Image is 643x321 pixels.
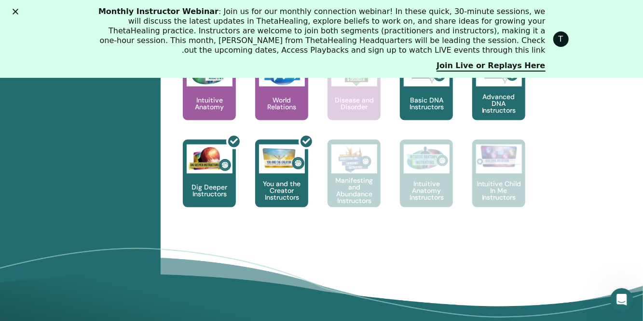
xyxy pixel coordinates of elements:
[328,140,381,227] a: Manifesting and Abundance Instructors Manifesting and Abundance Instructors
[476,145,522,168] img: Intuitive Child In Me Instructors
[610,288,633,311] iframe: Intercom live chat
[400,53,453,140] a: Basic DNA Instructors Basic DNA Instructors
[553,31,569,47] div: Profile image for ThetaHealing
[437,61,545,72] a: Join Live or Replays Here
[472,140,525,227] a: Intuitive Child In Me Instructors Intuitive Child In Me Instructors
[328,177,381,204] p: Manifesting and Abundance Instructors
[98,7,219,16] b: Monthly Instructor Webinar
[400,140,453,227] a: Intuitive Anatomy Instructors Intuitive Anatomy Instructors
[472,180,525,201] p: Intuitive Child In Me Instructors
[183,184,236,197] p: Dig Deeper Instructors
[328,97,381,110] p: Disease and Disorder
[255,140,308,227] a: You and the Creator Instructors You and the Creator Instructors
[9,9,18,15] div: סגור
[255,53,308,140] a: World Relations World Relations
[259,145,305,174] img: You and the Creator Instructors
[400,180,453,201] p: Intuitive Anatomy Instructors
[90,7,546,55] div: : Join us for our monthly connection webinar! In these quick, 30-minute sessions, we will discuss...
[183,97,236,110] p: Intuitive Anatomy
[404,145,450,174] img: Intuitive Anatomy Instructors
[472,93,525,114] p: Advanced DNA Instructors
[331,145,377,174] img: Manifesting and Abundance Instructors
[183,53,236,140] a: Intuitive Anatomy Intuitive Anatomy
[183,140,236,227] a: Dig Deeper Instructors Dig Deeper Instructors
[255,180,308,201] p: You and the Creator Instructors
[472,53,525,140] a: Advanced DNA Instructors Advanced DNA Instructors
[255,97,308,110] p: World Relations
[400,97,453,110] p: Basic DNA Instructors
[187,145,233,174] img: Dig Deeper Instructors
[328,53,381,140] a: Disease and Disorder Disease and Disorder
